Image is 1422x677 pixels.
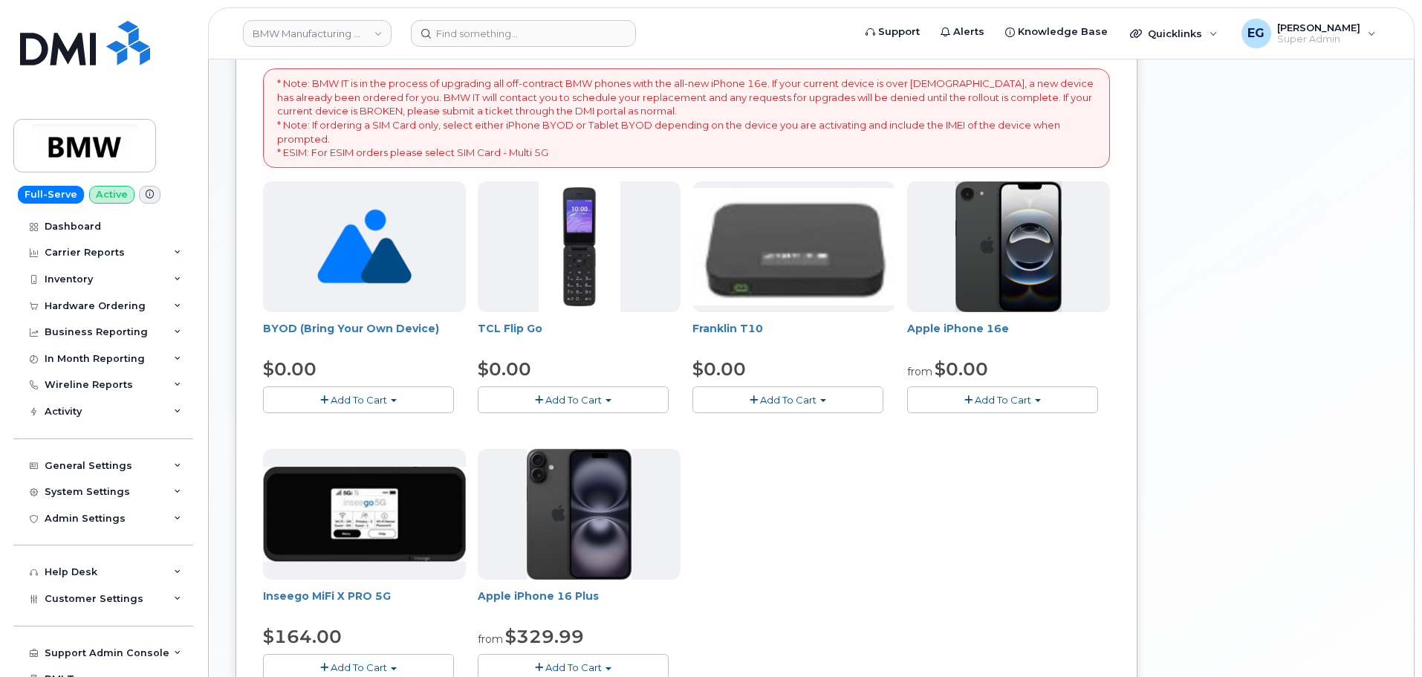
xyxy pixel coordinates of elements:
[907,386,1098,412] button: Add To Cart
[331,394,387,406] span: Add To Cart
[263,626,342,647] span: $164.00
[539,181,620,312] img: TCL_FLIP_MODE.jpg
[1357,612,1411,666] iframe: Messenger Launcher
[953,25,984,39] span: Alerts
[478,632,503,646] small: from
[263,321,466,351] div: BYOD (Bring Your Own Device)
[1247,25,1264,42] span: EG
[935,358,988,380] span: $0.00
[263,589,466,618] div: Inseego MiFi X PRO 5G
[263,322,439,335] a: BYOD (Bring Your Own Device)
[930,17,995,47] a: Alerts
[1120,19,1228,48] div: Quicklinks
[331,661,387,673] span: Add To Cart
[760,394,816,406] span: Add To Cart
[243,20,392,47] a: BMW Manufacturing Co LLC
[1277,33,1360,45] span: Super Admin
[692,188,895,305] img: t10.jpg
[907,365,932,378] small: from
[478,322,542,335] a: TCL Flip Go
[692,322,763,335] a: Franklin T10
[1231,19,1386,48] div: Eric Gonzalez
[527,449,632,580] img: iphone_16_plus.png
[317,181,412,312] img: no_image_found-2caef05468ed5679b831cfe6fc140e25e0c280774317ffc20a367ab7fd17291e.png
[1277,22,1360,33] span: [PERSON_NAME]
[263,358,316,380] span: $0.00
[478,386,669,412] button: Add To Cart
[692,358,746,380] span: $0.00
[1148,27,1202,39] span: Quicklinks
[263,386,454,412] button: Add To Cart
[505,626,584,647] span: $329.99
[478,321,681,351] div: TCL Flip Go
[955,181,1062,312] img: iphone16e.png
[692,386,883,412] button: Add To Cart
[263,467,466,562] img: cut_small_inseego_5G.jpg
[411,20,636,47] input: Find something...
[478,589,681,618] div: Apple iPhone 16 Plus
[478,589,599,603] a: Apple iPhone 16 Plus
[1018,25,1108,39] span: Knowledge Base
[975,394,1031,406] span: Add To Cart
[277,77,1096,159] p: * Note: BMW IT is in the process of upgrading all off-contract BMW phones with the all-new iPhone...
[545,661,602,673] span: Add To Cart
[263,589,391,603] a: Inseego MiFi X PRO 5G
[907,322,1009,335] a: Apple iPhone 16e
[692,321,895,351] div: Franklin T10
[545,394,602,406] span: Add To Cart
[907,321,1110,351] div: Apple iPhone 16e
[478,358,531,380] span: $0.00
[855,17,930,47] a: Support
[995,17,1118,47] a: Knowledge Base
[878,25,920,39] span: Support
